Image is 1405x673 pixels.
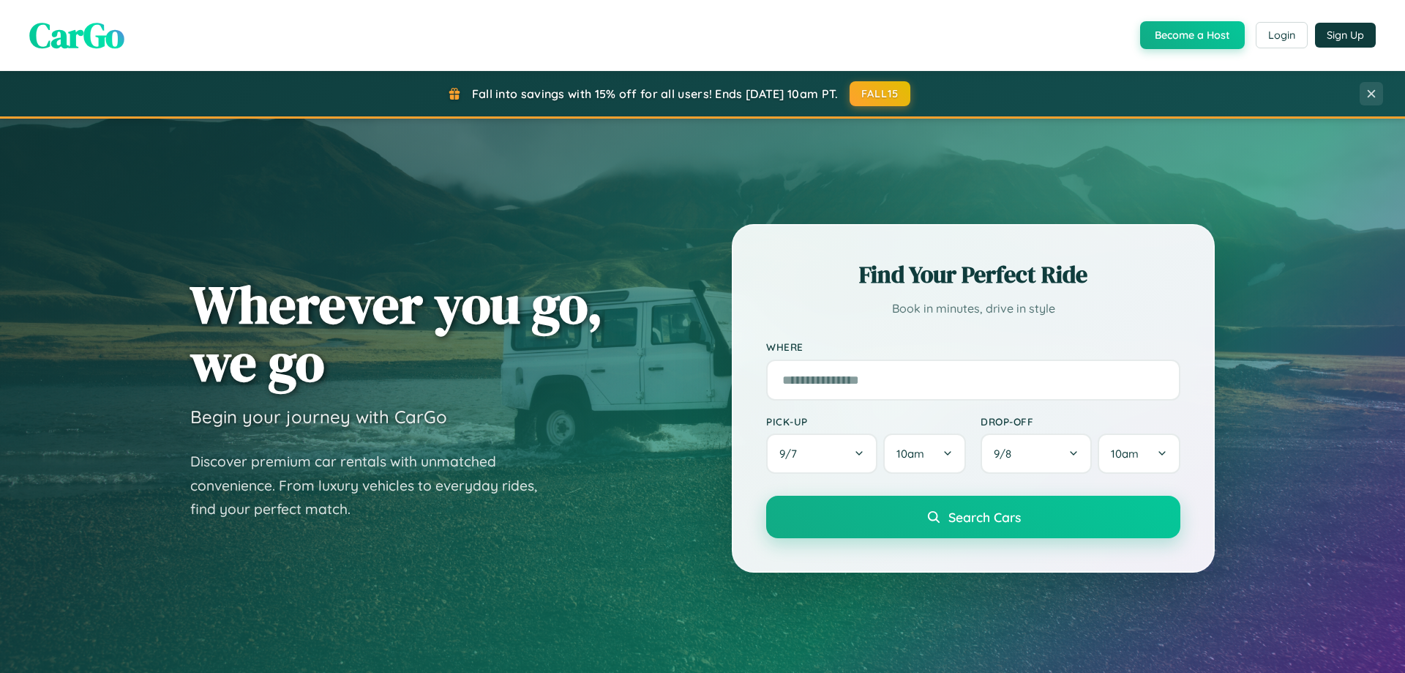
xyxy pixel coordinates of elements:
[1098,434,1180,474] button: 10am
[190,275,603,391] h1: Wherever you go, we go
[896,447,924,461] span: 10am
[1315,23,1376,48] button: Sign Up
[1256,22,1308,48] button: Login
[766,259,1180,291] h2: Find Your Perfect Ride
[981,434,1092,474] button: 9/8
[981,415,1180,428] label: Drop-off
[994,447,1019,461] span: 9 / 8
[766,434,877,474] button: 9/7
[850,81,911,106] button: FALL15
[766,298,1180,319] p: Book in minutes, drive in style
[766,341,1180,354] label: Where
[766,496,1180,538] button: Search Cars
[883,434,966,474] button: 10am
[190,406,447,428] h3: Begin your journey with CarGo
[29,11,124,59] span: CarGo
[766,415,966,428] label: Pick-up
[779,447,804,461] span: 9 / 7
[190,450,556,521] p: Discover premium car rentals with unmatched convenience. From luxury vehicles to everyday rides, ...
[1111,447,1139,461] span: 10am
[1140,21,1245,49] button: Become a Host
[948,509,1021,525] span: Search Cars
[472,86,839,101] span: Fall into savings with 15% off for all users! Ends [DATE] 10am PT.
